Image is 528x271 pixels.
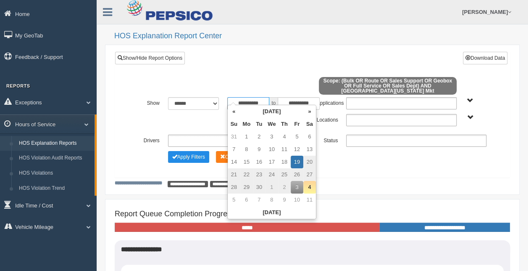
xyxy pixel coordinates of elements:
th: Su [228,118,240,130]
td: 2 [253,130,265,143]
label: Locations [313,114,342,124]
td: 12 [291,143,303,156]
th: Sa [303,118,316,130]
td: 22 [240,168,253,181]
th: « [228,105,240,118]
span: to [269,97,278,110]
h2: HOS Explanation Report Center [114,32,520,40]
td: 28 [228,181,240,194]
th: Fr [291,118,303,130]
td: 11 [303,194,316,206]
td: 4 [278,130,291,143]
td: 10 [291,194,303,206]
a: HOS Violation Trend [15,181,95,196]
td: 16 [253,156,265,168]
label: Applications [312,97,342,107]
td: 23 [253,168,265,181]
td: 13 [303,143,316,156]
button: Change Filter Options [216,151,257,163]
td: 10 [265,143,278,156]
td: 26 [291,168,303,181]
td: 19 [291,156,303,168]
a: HOS Violations [15,166,95,181]
td: 31 [228,130,240,143]
td: 9 [253,143,265,156]
td: 7 [228,143,240,156]
td: 15 [240,156,253,168]
td: 21 [228,168,240,181]
td: 3 [291,181,303,194]
td: 18 [278,156,291,168]
td: 30 [253,181,265,194]
label: Status [312,135,342,145]
td: 27 [303,168,316,181]
td: 29 [240,181,253,194]
a: Show/Hide Report Options [115,52,185,64]
td: 5 [291,130,303,143]
td: 2 [278,181,291,194]
th: Tu [253,118,265,130]
td: 14 [228,156,240,168]
label: Drivers [134,135,164,145]
th: Mo [240,118,253,130]
label: Show [134,97,164,107]
td: 8 [240,143,253,156]
td: 9 [278,194,291,206]
a: HOS Violation Audit Reports [15,151,95,166]
td: 6 [303,130,316,143]
td: 3 [265,130,278,143]
td: 24 [265,168,278,181]
span: Scope: (Bulk OR Route OR Sales Support OR Geobox OR Full Service OR Sales Dept) AND [GEOGRAPHIC_D... [319,77,457,95]
th: [DATE] [228,206,316,219]
td: 25 [278,168,291,181]
td: 1 [240,130,253,143]
td: 17 [265,156,278,168]
td: 1 [265,181,278,194]
th: We [265,118,278,130]
a: HOS Explanation Reports [15,136,95,151]
td: 11 [278,143,291,156]
td: 7 [253,194,265,206]
td: 8 [265,194,278,206]
th: Th [278,118,291,130]
th: [DATE] [240,105,303,118]
th: » [303,105,316,118]
td: 4 [303,181,316,194]
td: 20 [303,156,316,168]
td: 6 [240,194,253,206]
h4: Report Queue Completion Progress: [115,210,510,218]
button: Change Filter Options [168,151,209,163]
td: 5 [228,194,240,206]
button: Download Data [463,52,507,64]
